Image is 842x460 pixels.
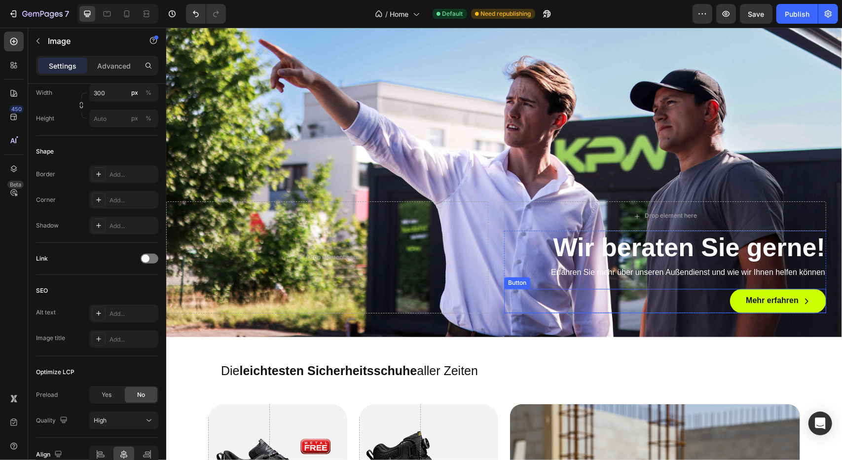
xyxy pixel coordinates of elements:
label: Width [36,88,52,97]
p: Advanced [97,61,131,71]
span: Save [748,10,765,18]
p: 7 [65,8,69,20]
div: Link [36,254,48,263]
span: Need republishing [481,9,531,18]
div: Border [36,170,55,179]
div: Alt text [36,308,56,317]
button: % [129,87,141,99]
div: Preload [36,390,58,399]
input: px% [89,84,158,102]
strong: Mehr erfahren [580,269,632,277]
div: Add... [110,309,156,318]
button: px [143,113,154,124]
span: / [386,9,388,19]
iframe: Design area [166,28,842,460]
p: Image [48,35,132,47]
div: Publish [785,9,809,19]
div: Undo/Redo [186,4,226,24]
div: SEO [36,286,48,295]
button: Publish [776,4,818,24]
div: Image title [36,334,65,343]
p: Settings [49,61,76,71]
span: Die aller Zeiten [55,337,312,350]
div: Drop element here [141,226,193,234]
div: Button [340,251,362,260]
a: Mehr erfahren [564,262,660,286]
div: Add... [110,196,156,205]
span: Default [442,9,463,18]
div: Beta [7,181,24,189]
label: Height [36,114,54,123]
div: % [146,114,151,123]
div: 450 [9,105,24,113]
div: Open Intercom Messenger [808,412,832,435]
span: No [137,390,145,399]
div: Optimize LCP [36,368,74,377]
button: 7 [4,4,73,24]
button: px [143,87,154,99]
div: Shape [36,147,54,156]
span: Erfahren Sie mehr über unseren Außendienst und wie wir Ihnen helfen können [385,241,659,249]
h2: Wir beraten Sie gerne! [338,203,660,237]
button: Save [740,4,772,24]
input: px% [89,110,158,127]
div: Shadow [36,221,59,230]
button: % [129,113,141,124]
div: Corner [36,195,56,204]
span: Home [390,9,409,19]
strong: leichtesten Sicherheitsschuhe [73,337,251,350]
span: High [94,417,107,424]
div: Add... [110,335,156,344]
span: Yes [102,390,111,399]
div: % [146,88,151,97]
div: Add... [110,222,156,230]
div: px [131,114,138,123]
div: Drop element here [479,185,531,192]
button: High [89,412,158,429]
div: Quality [36,414,70,427]
div: px [131,88,138,97]
div: Add... [110,170,156,179]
